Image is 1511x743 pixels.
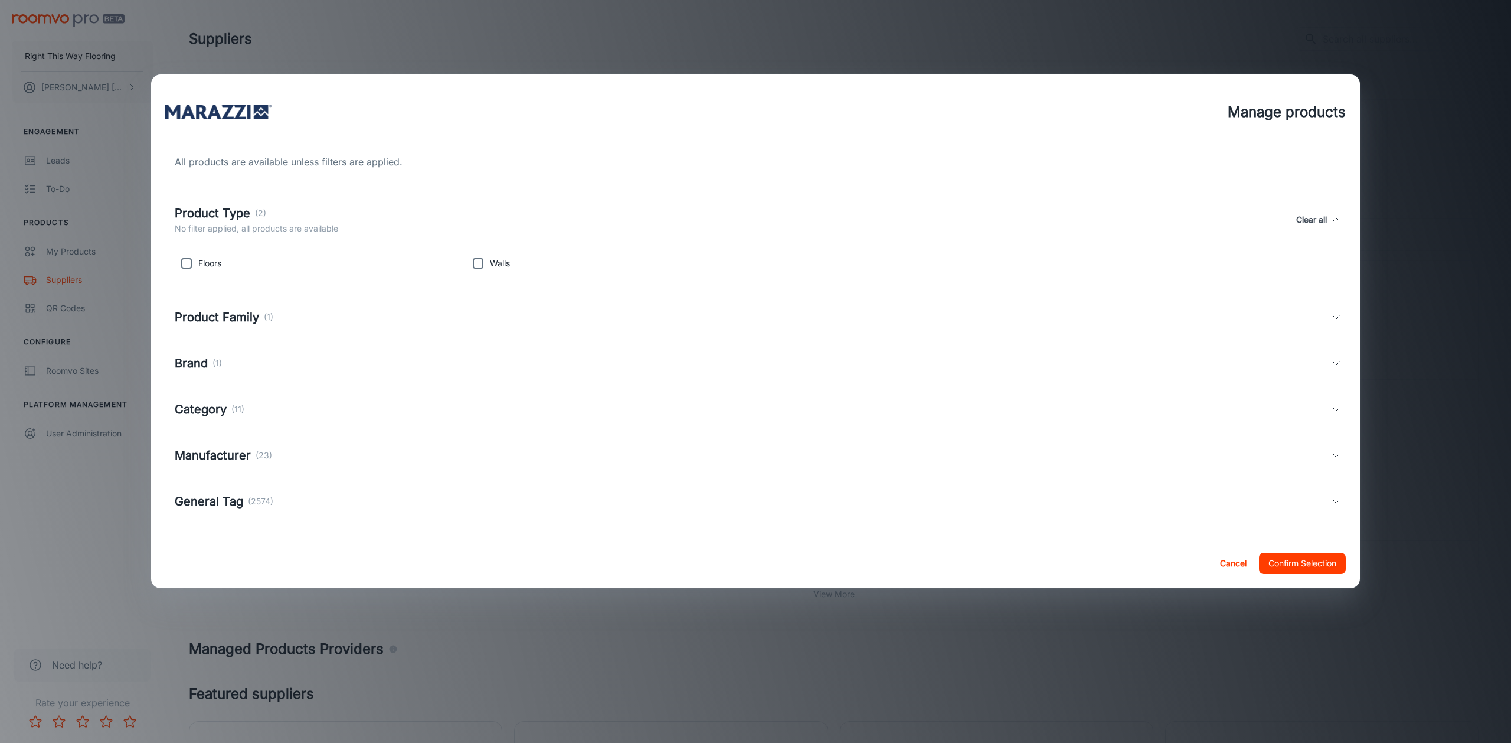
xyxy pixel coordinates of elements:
[248,495,273,508] p: (2574)
[1259,553,1346,574] button: Confirm Selection
[264,311,273,324] p: (1)
[490,257,510,270] p: Walls
[175,400,227,418] h5: Category
[165,294,1346,340] div: Product Family(1)
[1291,204,1332,235] button: Clear all
[165,386,1346,432] div: Category(11)
[175,354,208,372] h5: Brand
[231,403,244,416] p: (11)
[165,478,1346,524] div: General Tag(2574)
[165,193,1346,247] div: Product Type(2)No filter applied, all products are availableClear all
[256,449,272,462] p: (23)
[175,308,259,326] h5: Product Family
[175,493,243,510] h5: General Tag
[165,155,1346,169] div: All products are available unless filters are applied.
[198,257,221,270] p: Floors
[175,204,250,222] h5: Product Type
[212,357,222,370] p: (1)
[165,89,272,136] img: vendor_logo_square_en-us.jpg
[255,207,266,220] p: (2)
[1228,102,1346,123] h4: Manage products
[175,447,251,464] h5: Manufacturer
[175,222,338,235] p: No filter applied, all products are available
[165,340,1346,386] div: Brand(1)
[165,432,1346,478] div: Manufacturer(23)
[1214,553,1252,574] button: Cancel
